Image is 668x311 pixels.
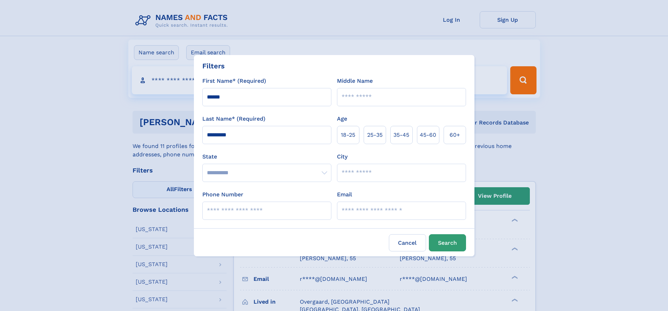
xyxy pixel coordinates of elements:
div: Filters [202,61,225,71]
label: Last Name* (Required) [202,115,265,123]
span: 18‑25 [341,131,355,139]
label: Age [337,115,347,123]
span: 35‑45 [393,131,409,139]
button: Search [429,234,466,251]
label: Middle Name [337,77,373,85]
span: 45‑60 [420,131,436,139]
label: Phone Number [202,190,243,199]
label: State [202,153,331,161]
label: City [337,153,348,161]
span: 60+ [450,131,460,139]
label: First Name* (Required) [202,77,266,85]
span: 25‑35 [367,131,383,139]
label: Cancel [389,234,426,251]
label: Email [337,190,352,199]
